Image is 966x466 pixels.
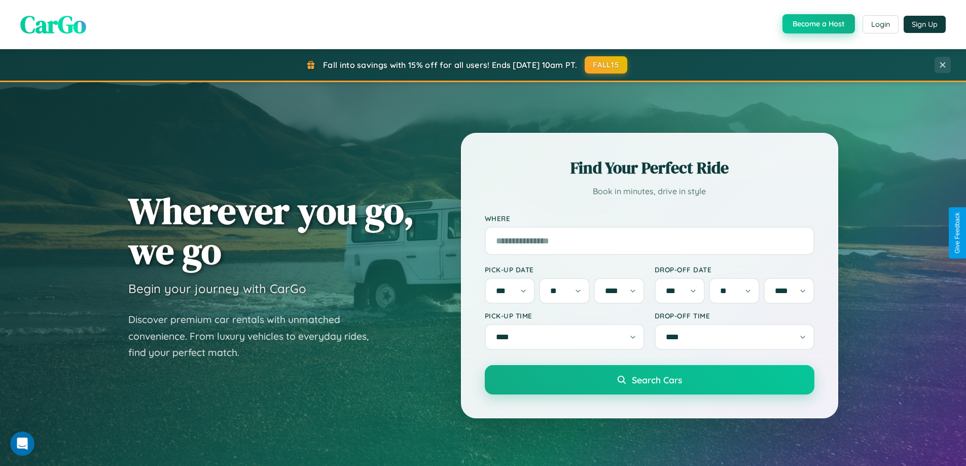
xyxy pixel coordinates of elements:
h3: Begin your journey with CarGo [128,281,306,296]
button: Sign Up [904,16,946,33]
button: Login [863,15,899,33]
label: Drop-off Date [655,265,814,274]
button: Search Cars [485,365,814,395]
span: Fall into savings with 15% off for all users! Ends [DATE] 10am PT. [323,60,577,70]
p: Book in minutes, drive in style [485,184,814,199]
label: Pick-up Time [485,311,645,320]
p: Discover premium car rentals with unmatched convenience. From luxury vehicles to everyday rides, ... [128,311,382,361]
button: FALL15 [585,56,627,74]
label: Drop-off Time [655,311,814,320]
span: Search Cars [632,374,682,385]
label: Where [485,214,814,223]
button: Become a Host [782,14,855,33]
span: CarGo [20,8,86,41]
iframe: Intercom live chat [10,432,34,456]
h1: Wherever you go, we go [128,191,414,271]
label: Pick-up Date [485,265,645,274]
h2: Find Your Perfect Ride [485,157,814,179]
div: Give Feedback [954,212,961,254]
